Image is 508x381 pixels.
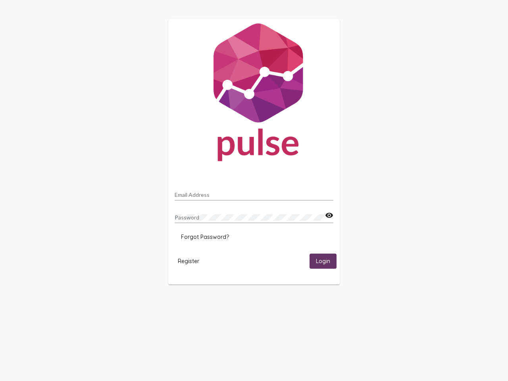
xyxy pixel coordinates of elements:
[325,211,333,220] mat-icon: visibility
[181,233,229,241] span: Forgot Password?
[175,230,235,244] button: Forgot Password?
[316,258,330,265] span: Login
[310,254,337,268] button: Login
[171,254,206,268] button: Register
[168,19,340,169] img: Pulse For Good Logo
[178,258,199,265] span: Register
